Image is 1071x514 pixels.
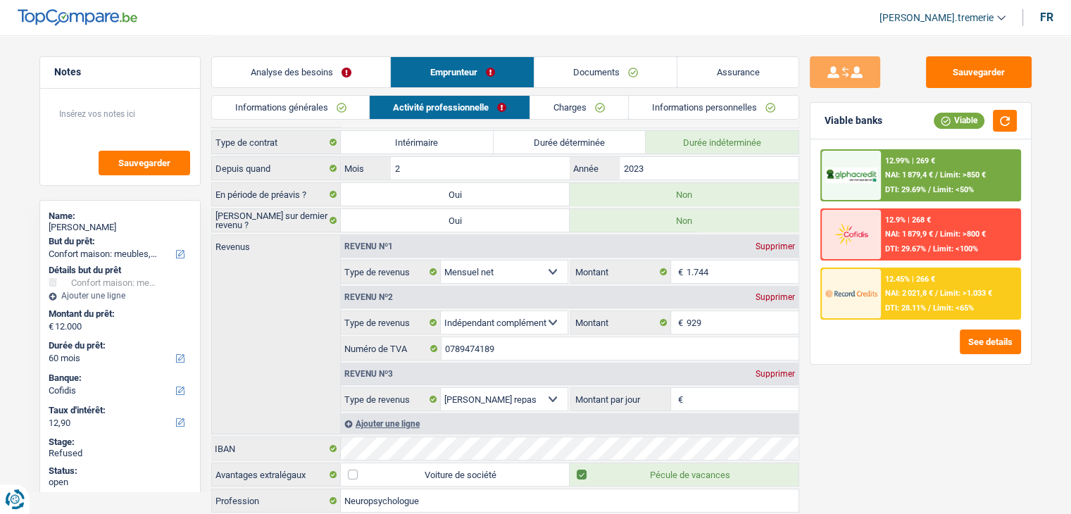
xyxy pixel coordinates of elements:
label: Type de contrat [212,131,341,153]
img: AlphaCredit [825,168,877,184]
span: DTI: 28.11% [885,303,926,313]
label: Oui [341,183,570,206]
div: Supprimer [752,293,798,301]
span: / [928,185,931,194]
div: Revenu nº3 [341,370,396,378]
input: AAAA [620,157,798,180]
label: Type de revenus [341,311,441,334]
span: Limit: >850 € [940,170,986,180]
a: Emprunteur [391,57,534,87]
div: open [49,477,192,488]
a: Assurance [677,57,798,87]
label: Banque: [49,372,189,384]
label: Non [570,183,798,206]
label: Numéro de TVA [341,337,441,360]
div: Revenu nº2 [341,293,396,301]
a: [PERSON_NAME].tremerie [868,6,1006,30]
span: / [928,303,931,313]
span: Limit: <65% [933,303,974,313]
label: Oui [341,209,570,232]
label: Montant [571,261,671,283]
span: / [935,170,938,180]
label: Montant [571,311,671,334]
label: Type de revenus [341,261,441,283]
span: Sauvegarder [118,158,170,168]
span: € [671,261,687,283]
span: NAI: 1 879,4 € [885,170,933,180]
div: [PERSON_NAME] [49,222,192,233]
a: Documents [534,57,677,87]
span: / [935,289,938,298]
label: Durée indéterminée [646,131,798,153]
label: Revenus [212,235,340,251]
label: Type de revenus [341,388,441,410]
label: Profession [212,489,341,512]
img: Record Credits [825,280,877,306]
div: Détails but du prêt [49,265,192,276]
span: / [928,244,931,253]
div: Stage: [49,437,192,448]
img: Cofidis [825,221,877,247]
span: € [671,388,687,410]
h5: Notes [54,66,186,78]
span: NAI: 1 879,9 € [885,230,933,239]
div: Viable banks [825,115,882,127]
label: IBAN [211,437,340,460]
div: Ajouter une ligne [49,291,192,301]
label: Intérimaire [341,131,494,153]
div: 12.45% | 266 € [885,275,935,284]
span: DTI: 29.69% [885,185,926,194]
label: But du prêt: [49,236,189,247]
a: Analyse des besoins [212,57,391,87]
a: Informations personnelles [629,96,798,119]
label: Avantages extralégaux [212,463,341,486]
div: 12.9% | 268 € [885,215,931,225]
span: € [49,321,54,332]
label: Taux d'intérêt: [49,405,189,416]
div: Supprimer [752,370,798,378]
button: Sauvegarder [926,56,1032,88]
label: Durée du prêt: [49,340,189,351]
label: Mois [341,157,391,180]
div: Name: [49,211,192,222]
label: Non [570,209,798,232]
span: € [671,311,687,334]
label: Pécule de vacances [570,463,798,486]
div: 12.99% | 269 € [885,156,935,165]
span: / [935,230,938,239]
img: TopCompare Logo [18,9,137,26]
span: Limit: >1.033 € [940,289,992,298]
label: [PERSON_NAME] sur dernier revenu ? [212,209,341,232]
div: Status: [49,465,192,477]
label: Montant par jour [571,388,671,410]
label: Durée déterminée [494,131,646,153]
label: Voiture de société [341,463,570,486]
div: fr [1040,11,1053,24]
div: Ajouter une ligne [341,413,798,434]
div: Supprimer [752,242,798,251]
label: Année [570,157,620,180]
span: Limit: <100% [933,244,978,253]
a: Informations générales [212,96,370,119]
label: Montant du prêt: [49,308,189,320]
a: Charges [530,96,628,119]
div: Revenu nº1 [341,242,396,251]
div: Refused [49,448,192,459]
span: [PERSON_NAME].tremerie [879,12,994,24]
label: Depuis quand [212,157,341,180]
a: Activité professionnelle [370,96,530,119]
label: En période de préavis ? [212,183,341,206]
span: Limit: >800 € [940,230,986,239]
span: Limit: <50% [933,185,974,194]
div: Viable [934,113,984,128]
button: Sauvegarder [99,151,190,175]
span: NAI: 2 021,8 € [885,289,933,298]
input: MM [391,157,569,180]
button: See details [960,330,1021,354]
span: DTI: 29.67% [885,244,926,253]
